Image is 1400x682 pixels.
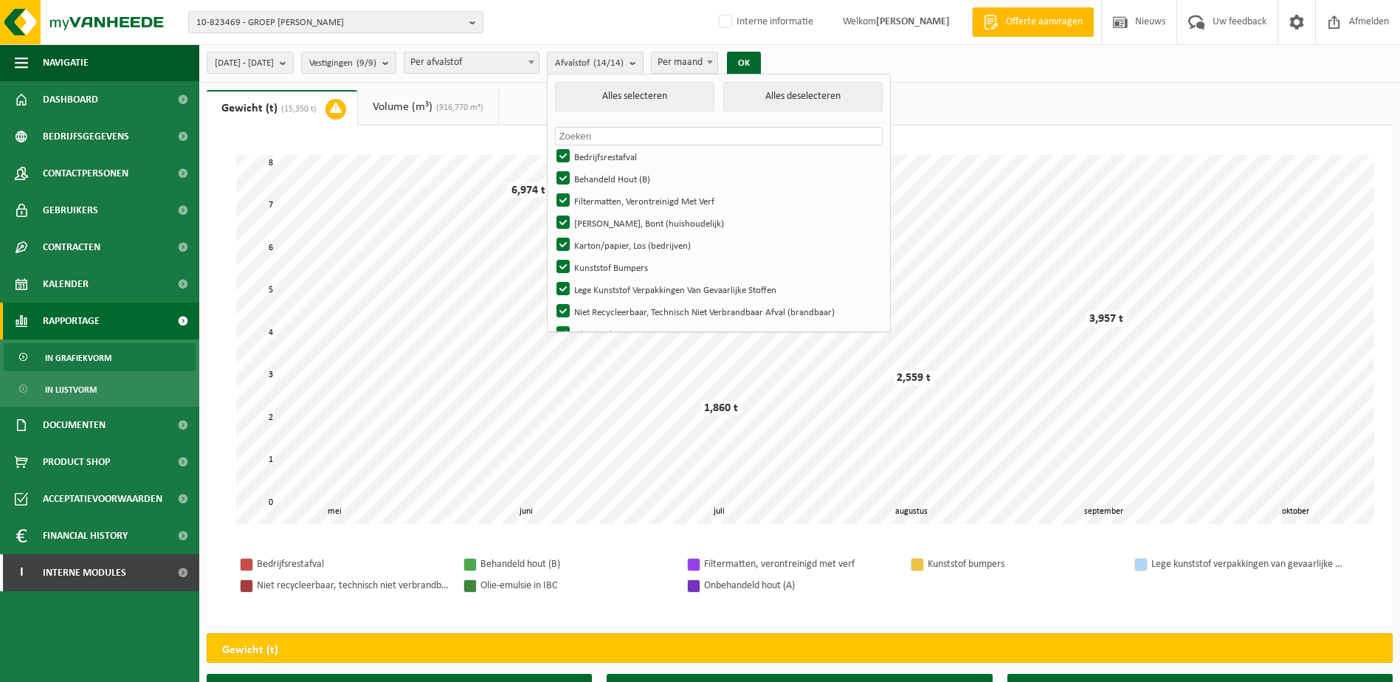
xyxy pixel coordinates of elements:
div: 1,860 t [700,401,742,416]
span: Gebruikers [43,192,98,229]
button: 10-823469 - GROEP [PERSON_NAME] [188,11,483,33]
span: 10-823469 - GROEP [PERSON_NAME] [196,12,463,34]
span: Acceptatievoorwaarden [43,480,162,517]
label: Behandeld Hout (B) [554,168,882,190]
count: (9/9) [356,58,376,68]
button: [DATE] - [DATE] [207,52,294,74]
button: Afvalstof(14/14) [547,52,644,74]
label: Interne informatie [716,11,813,33]
label: Karton/papier, Los (bedrijven) [554,234,882,256]
a: In grafiekvorm [4,343,196,371]
span: Per afvalstof [404,52,539,74]
span: Product Shop [43,444,110,480]
a: Offerte aanvragen [972,7,1094,37]
label: Niet Recycleerbaar, Technisch Niet Verbrandbaar Afval (brandbaar) [554,300,882,323]
button: Alles deselecteren [723,82,883,111]
label: Kunststof Bumpers [554,256,882,278]
span: Per afvalstof [404,52,539,73]
span: Financial History [43,517,128,554]
span: Per maand [652,52,717,73]
span: I [15,554,28,591]
span: [DATE] - [DATE] [215,52,274,75]
span: (916,770 m³) [432,103,483,112]
div: 6,974 t [508,183,549,198]
a: In lijstvorm [4,375,196,403]
span: In lijstvorm [45,376,97,404]
a: Volume (m³) [358,90,498,124]
label: [PERSON_NAME], Bont (huishoudelijk) [554,212,882,234]
label: Filtermatten, Verontreinigd Met Verf [554,190,882,212]
span: Bedrijfsgegevens [43,118,129,155]
div: Onbehandeld hout (A) [704,576,896,595]
a: Gewicht (t) [207,90,357,125]
div: Lege kunststof verpakkingen van gevaarlijke stoffen [1151,555,1343,573]
span: Rapportage [43,303,100,340]
input: Zoeken [555,127,883,145]
span: Navigatie [43,44,89,81]
button: OK [727,52,761,75]
button: Alles selecteren [555,82,714,111]
h2: Gewicht (t) [207,634,293,666]
div: Olie-emulsie in IBC [480,576,672,595]
div: Filtermatten, verontreinigd met verf [704,555,896,573]
span: Per maand [651,52,718,74]
span: Interne modules [43,554,126,591]
count: (14/14) [593,58,624,68]
span: Contactpersonen [43,155,128,192]
span: Afvalstof [555,52,624,75]
span: Vestigingen [309,52,376,75]
span: Kalender [43,266,89,303]
span: In grafiekvorm [45,344,111,372]
strong: [PERSON_NAME] [876,16,950,27]
div: 2,559 t [893,371,934,385]
button: Vestigingen(9/9) [301,52,396,74]
div: Niet recycleerbaar, technisch niet verbrandbaar afval (brandbaar) [257,576,449,595]
span: Documenten [43,407,106,444]
span: Dashboard [43,81,98,118]
label: Lege Kunststof Verpakkingen Van Gevaarlijke Stoffen [554,278,882,300]
span: (15,350 t) [277,105,317,114]
div: 3,957 t [1086,311,1127,326]
div: Kunststof bumpers [928,555,1120,573]
div: Behandeld hout (B) [480,555,672,573]
div: Bedrijfsrestafval [257,555,449,573]
label: Olie-emulsie In IBC [554,323,882,345]
span: Contracten [43,229,100,266]
label: Bedrijfsrestafval [554,145,882,168]
span: Offerte aanvragen [1002,15,1086,30]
